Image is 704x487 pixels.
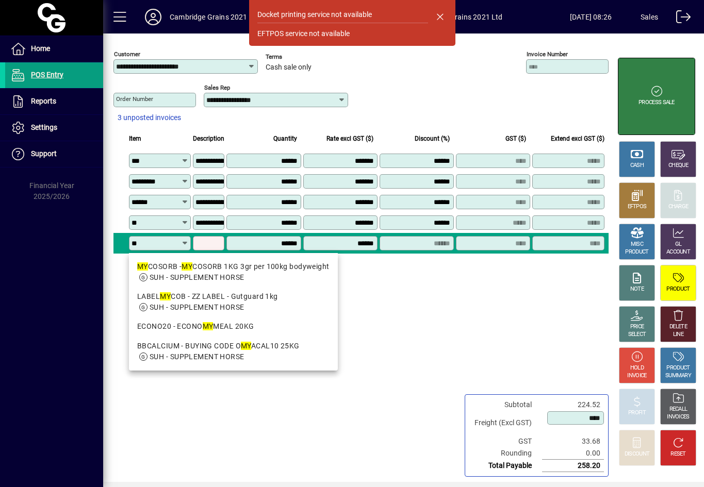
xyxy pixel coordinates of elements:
[666,286,690,293] div: PRODUCT
[31,44,50,53] span: Home
[114,51,140,58] mat-label: Customer
[625,248,648,256] div: PRODUCT
[412,9,502,25] span: Cambridge Grains 2021 Ltd
[670,450,686,458] div: RESET
[542,399,604,411] td: 224.52
[182,262,192,271] em: MY
[203,322,214,330] em: MY
[116,95,153,103] mat-label: Order number
[630,286,644,293] div: NOTE
[150,303,244,311] span: SUH - SUPPLEMENT HORSE
[193,133,224,144] span: Description
[170,9,260,25] div: Cambridge Grains 2021 Ltd
[641,9,658,25] div: Sales
[469,460,542,472] td: Total Payable
[668,203,689,211] div: CHARGE
[667,413,689,421] div: INVOICES
[628,409,646,417] div: PROFIT
[505,133,526,144] span: GST ($)
[129,287,338,317] mat-option: LABELMYCOB - ZZ LABEL - Gutguard 1kg
[673,331,683,339] div: LINE
[137,291,330,302] div: LABEL COB - ZZ LABEL - Gutguard 1kg
[628,203,647,211] div: EFTPOS
[551,133,604,144] span: Extend excl GST ($)
[627,372,646,380] div: INVOICE
[638,99,675,107] div: PROCESS SALE
[542,460,604,472] td: 258.20
[669,323,687,331] div: DELETE
[137,341,330,351] div: BBCALCIUM - BUYING CODE O ACAL10 25KG
[266,54,328,60] span: Terms
[31,149,57,158] span: Support
[668,2,691,36] a: Logout
[150,352,244,361] span: SUH - SUPPLEMENT HORSE
[129,133,141,144] span: Item
[129,337,338,366] mat-option: BBCALCIUM - BUYING CODE OMYACAL10 25KG
[241,342,251,350] em: MY
[542,435,604,447] td: 33.68
[542,447,604,460] td: 0.00
[273,133,297,144] span: Quantity
[326,133,373,144] span: Rate excl GST ($)
[625,450,649,458] div: DISCOUNT
[118,112,181,123] span: 3 unposted invoices
[665,372,691,380] div: SUMMARY
[669,406,687,413] div: RECALL
[527,51,568,58] mat-label: Invoice number
[137,262,148,271] em: MY
[5,115,103,141] a: Settings
[415,133,450,144] span: Discount (%)
[137,8,170,26] button: Profile
[668,162,688,170] div: CHEQUE
[469,399,542,411] td: Subtotal
[469,435,542,447] td: GST
[5,141,103,167] a: Support
[541,9,641,25] span: [DATE] 08:26
[31,123,57,131] span: Settings
[31,97,56,105] span: Reports
[204,84,230,91] mat-label: Sales rep
[675,241,682,248] div: GL
[631,241,643,248] div: MISC
[469,411,542,435] td: Freight (Excl GST)
[5,36,103,62] a: Home
[257,28,350,39] div: EFTPOS service not available
[137,321,330,332] div: ECONO20 - ECONO MEAL 20KG
[129,257,338,287] mat-option: MYCOSORB - MYCOSORB 1KG 3gr per 100kg bodyweight
[630,364,644,372] div: HOLD
[469,447,542,460] td: Rounding
[137,261,330,272] div: COSORB - COSORB 1KG 3gr per 100kg bodyweight
[630,323,644,331] div: PRICE
[266,63,312,72] span: Cash sale only
[5,89,103,114] a: Reports
[666,248,690,256] div: ACCOUNT
[160,292,171,300] em: MY
[31,71,63,79] span: POS Entry
[129,317,338,337] mat-option: ECONO20 - ECONOMY MEAL 20KG
[630,162,644,170] div: CASH
[113,109,185,127] button: 3 unposted invoices
[150,273,244,281] span: SUH - SUPPLEMENT HORSE
[666,364,690,372] div: PRODUCT
[628,331,646,339] div: SELECT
